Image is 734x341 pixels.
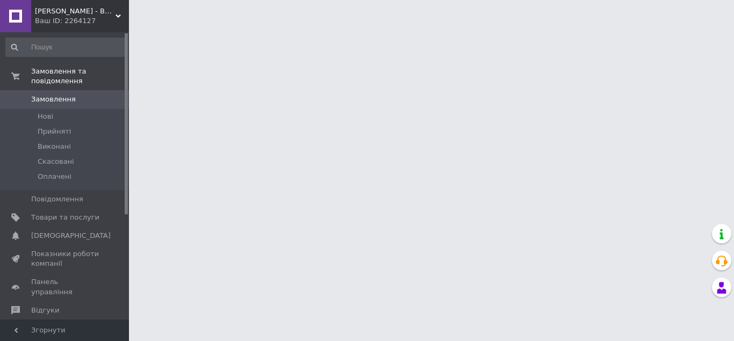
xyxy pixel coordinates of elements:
span: [DEMOGRAPHIC_DATA] [31,231,111,241]
input: Пошук [5,38,127,57]
span: АГРО АРТІМ - Ветеринарне обладнання і препарати для тваринництва і птахівництва [35,6,116,16]
span: Оплачені [38,172,71,182]
span: Скасовані [38,157,74,166]
div: Ваш ID: 2264127 [35,16,129,26]
span: Повідомлення [31,194,83,204]
span: Замовлення та повідомлення [31,67,129,86]
span: Прийняті [38,127,71,136]
span: Товари та послуги [31,213,99,222]
span: Нові [38,112,53,121]
span: Замовлення [31,95,76,104]
span: Показники роботи компанії [31,249,99,269]
span: Панель управління [31,277,99,296]
span: Відгуки [31,306,59,315]
span: Виконані [38,142,71,151]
